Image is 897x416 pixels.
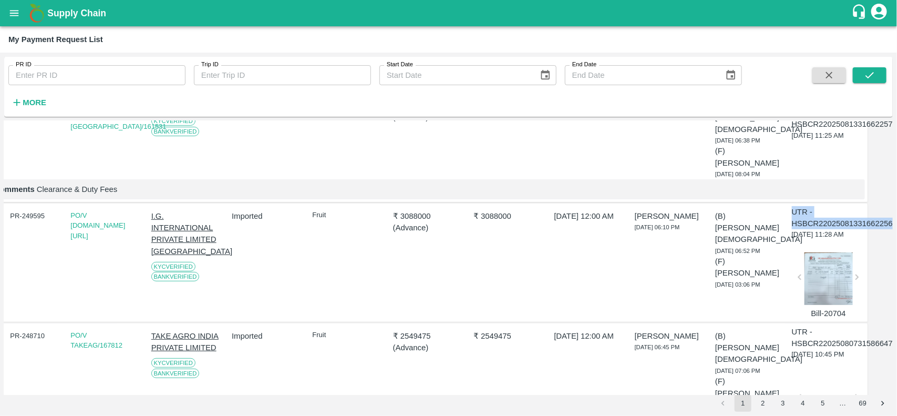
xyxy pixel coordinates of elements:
[735,395,751,412] button: page 1
[792,206,865,319] div: [DATE] 11:28 AM
[814,395,831,412] button: Go to page 5
[715,210,784,246] p: (B) [PERSON_NAME][DEMOGRAPHIC_DATA]
[715,137,760,144] span: [DATE] 06:38 PM
[635,330,704,342] p: [PERSON_NAME]
[194,65,371,85] input: Enter Trip ID
[834,399,851,409] div: …
[70,211,125,240] a: PO/V [DOMAIN_NAME][URL]
[70,331,122,350] a: PO/V TAKEAG/167812
[2,1,26,25] button: open drawer
[715,145,784,169] p: (F) [PERSON_NAME]
[715,368,760,374] span: [DATE] 07:06 PM
[635,344,680,350] span: [DATE] 06:45 PM
[635,224,680,230] span: [DATE] 06:10 PM
[635,210,704,222] p: [PERSON_NAME]
[393,330,462,342] p: ₹ 2549475
[47,8,106,18] b: Supply Chain
[393,222,462,234] p: ( Advance )
[554,210,623,222] p: [DATE] 12:00 AM
[792,326,893,350] p: UTR - HSBCR22025080731586647
[870,2,889,24] div: account of current user
[715,171,760,177] span: [DATE] 08:04 PM
[715,281,760,288] span: [DATE] 03:06 PM
[715,376,784,399] p: (F) [PERSON_NAME]
[393,342,462,353] p: ( Advance )
[16,60,32,69] label: PR ID
[792,206,893,230] p: UTR - HSBCR22025081331662256
[70,112,166,130] a: PO/V [GEOGRAPHIC_DATA]/161531
[312,210,381,220] p: Fruit
[8,33,103,46] div: My Payment Request List
[151,369,200,378] span: Bank Verified
[473,210,542,222] p: ₹ 3088000
[393,210,462,222] p: ₹ 3088000
[792,107,865,145] div: [DATE] 11:25 AM
[232,210,301,222] p: Imported
[715,256,784,279] p: (F) [PERSON_NAME]
[8,94,49,111] button: More
[473,330,542,342] p: ₹ 2549475
[151,210,220,257] p: I.G. INTERNATIONAL PRIVATE LIMITED [GEOGRAPHIC_DATA]
[775,395,791,412] button: Go to page 3
[721,65,741,85] button: Choose date
[8,65,185,85] input: Enter PR ID
[535,65,555,85] button: Choose date
[755,395,771,412] button: Go to page 2
[151,358,195,368] span: KYC Verified
[565,65,717,85] input: End Date
[854,395,871,412] button: Go to page 69
[151,116,195,126] span: KYC Verified
[874,395,891,412] button: Go to next page
[151,330,220,354] p: TAKE AGRO INDIA PRIVATE LIMITED
[232,330,301,342] p: Imported
[151,127,200,136] span: Bank Verified
[379,65,531,85] input: Start Date
[715,330,784,366] p: (B) [PERSON_NAME][DEMOGRAPHIC_DATA]
[572,60,596,69] label: End Date
[713,395,893,412] nav: pagination navigation
[715,248,760,254] span: [DATE] 06:52 PM
[26,3,47,24] img: logo
[805,308,853,319] p: Bill-20704
[151,272,200,281] span: Bank Verified
[151,262,195,271] span: KYC Verified
[312,330,381,340] p: Fruit
[795,395,811,412] button: Go to page 4
[201,60,219,69] label: Trip ID
[851,4,870,23] div: customer-support
[23,98,46,107] strong: More
[554,330,623,342] p: [DATE] 12:00 AM
[387,60,413,69] label: Start Date
[47,6,851,21] a: Supply Chain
